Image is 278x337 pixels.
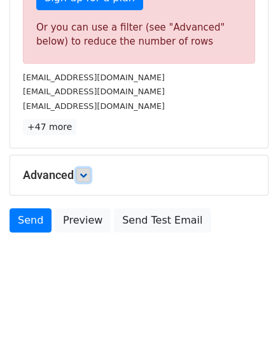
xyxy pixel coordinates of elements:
a: +47 more [23,119,76,135]
div: Or you can use a filter (see "Advanced" below) to reduce the number of rows [36,20,242,49]
a: Send Test Email [114,208,211,233]
small: [EMAIL_ADDRESS][DOMAIN_NAME] [23,73,165,82]
a: Send [10,208,52,233]
small: [EMAIL_ADDRESS][DOMAIN_NAME] [23,87,165,96]
h5: Advanced [23,168,255,182]
iframe: Chat Widget [214,276,278,337]
a: Preview [55,208,111,233]
small: [EMAIL_ADDRESS][DOMAIN_NAME] [23,101,165,111]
